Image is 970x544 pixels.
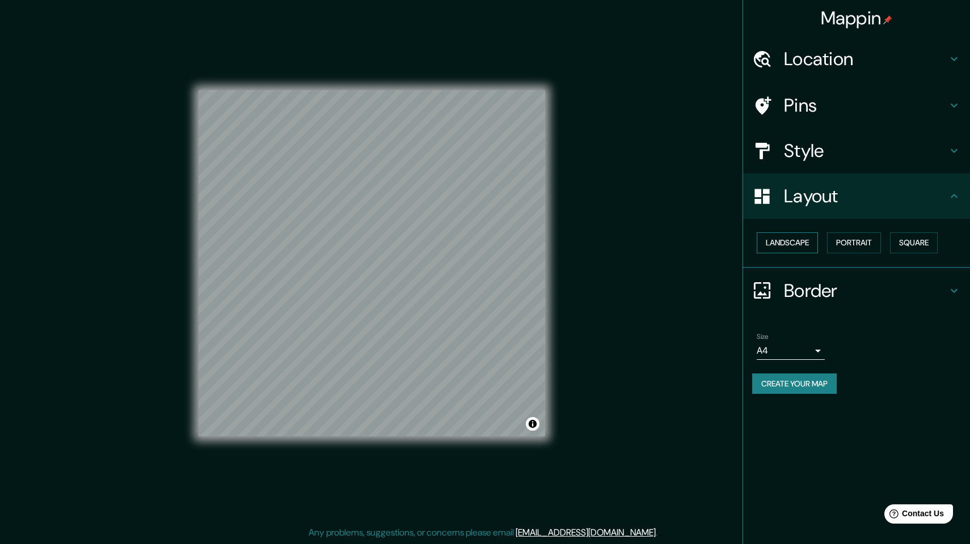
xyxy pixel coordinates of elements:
div: A4 [757,342,825,360]
h4: Border [784,279,947,302]
h4: Location [784,48,947,70]
button: Toggle attribution [526,417,539,431]
button: Square [890,232,938,253]
div: Location [743,36,970,82]
h4: Style [784,139,947,162]
div: Style [743,128,970,173]
button: Create your map [752,373,837,394]
h4: Pins [784,94,947,117]
div: . [657,526,659,539]
h4: Layout [784,185,947,207]
a: [EMAIL_ADDRESS][DOMAIN_NAME] [516,526,656,538]
div: Layout [743,173,970,219]
label: Size [757,331,769,341]
div: Pins [743,83,970,128]
p: Any problems, suggestions, or concerns please email . [309,526,657,539]
div: Border [743,268,970,313]
button: Landscape [757,232,818,253]
img: pin-icon.png [883,15,892,24]
h4: Mappin [821,7,893,29]
iframe: Help widget launcher [869,500,958,532]
div: . [659,526,661,539]
button: Portrait [827,232,881,253]
canvas: Map [199,90,545,436]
